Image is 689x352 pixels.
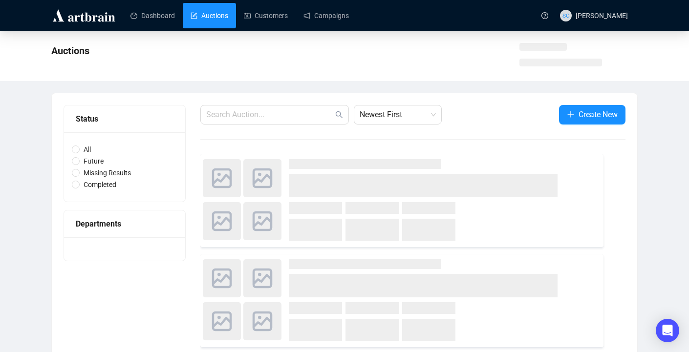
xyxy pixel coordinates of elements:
img: photo.svg [243,202,281,240]
span: SC [562,11,569,20]
div: Open Intercom Messenger [656,319,679,342]
img: photo.svg [243,159,281,197]
span: Missing Results [80,167,135,178]
img: photo.svg [243,259,281,297]
img: photo.svg [203,259,241,297]
div: Status [76,113,173,125]
span: Future [80,156,108,166]
div: Departments [76,218,173,230]
span: question-circle [541,12,548,19]
span: Create New [579,108,618,121]
span: Newest First [360,105,436,124]
span: search [335,111,343,119]
input: Search Auction... [206,109,333,121]
a: Customers [244,3,288,28]
span: Completed [80,179,120,190]
img: photo.svg [243,302,281,340]
img: photo.svg [203,159,241,197]
img: logo [51,8,117,23]
span: All [80,144,95,155]
img: photo.svg [203,202,241,240]
span: [PERSON_NAME] [576,12,628,20]
img: photo.svg [203,302,241,340]
a: Auctions [191,3,228,28]
a: Campaigns [303,3,349,28]
span: plus [567,110,575,118]
button: Create New [559,105,625,124]
a: Dashboard [130,3,175,28]
span: Auctions [51,45,89,57]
